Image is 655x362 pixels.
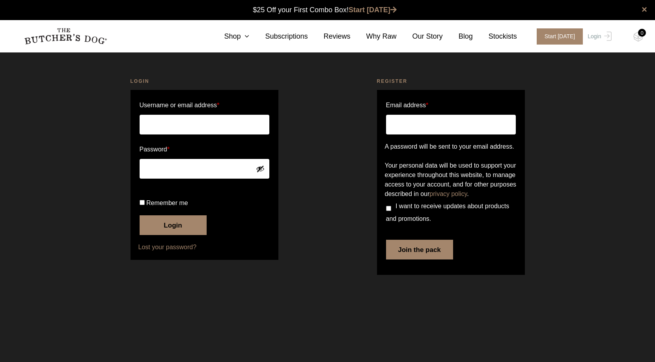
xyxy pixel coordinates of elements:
a: close [642,5,647,14]
a: privacy policy [429,190,467,197]
h2: Login [131,77,278,85]
a: Login [586,28,611,45]
p: Your personal data will be used to support your experience throughout this website, to manage acc... [385,161,517,199]
a: Subscriptions [249,31,308,42]
a: Stockists [473,31,517,42]
a: Start [DATE] [349,6,397,14]
a: Shop [208,31,249,42]
a: Lost your password? [138,243,271,252]
label: Username or email address [140,99,269,112]
label: Password [140,143,269,156]
p: A password will be sent to your email address. [385,142,517,151]
a: Our Story [397,31,443,42]
a: Start [DATE] [529,28,586,45]
span: Remember me [146,200,188,206]
a: Why Raw [351,31,397,42]
span: Start [DATE] [537,28,583,45]
input: I want to receive updates about products and promotions. [386,206,391,211]
label: Email address [386,99,429,112]
span: I want to receive updates about products and promotions. [386,203,509,222]
button: Show password [256,164,265,173]
button: Login [140,215,207,235]
a: Blog [443,31,473,42]
h2: Register [377,77,525,85]
button: Join the pack [386,240,453,259]
img: TBD_Cart-Empty.png [633,32,643,42]
input: Remember me [140,200,145,205]
a: Reviews [308,31,351,42]
div: 0 [638,29,646,37]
